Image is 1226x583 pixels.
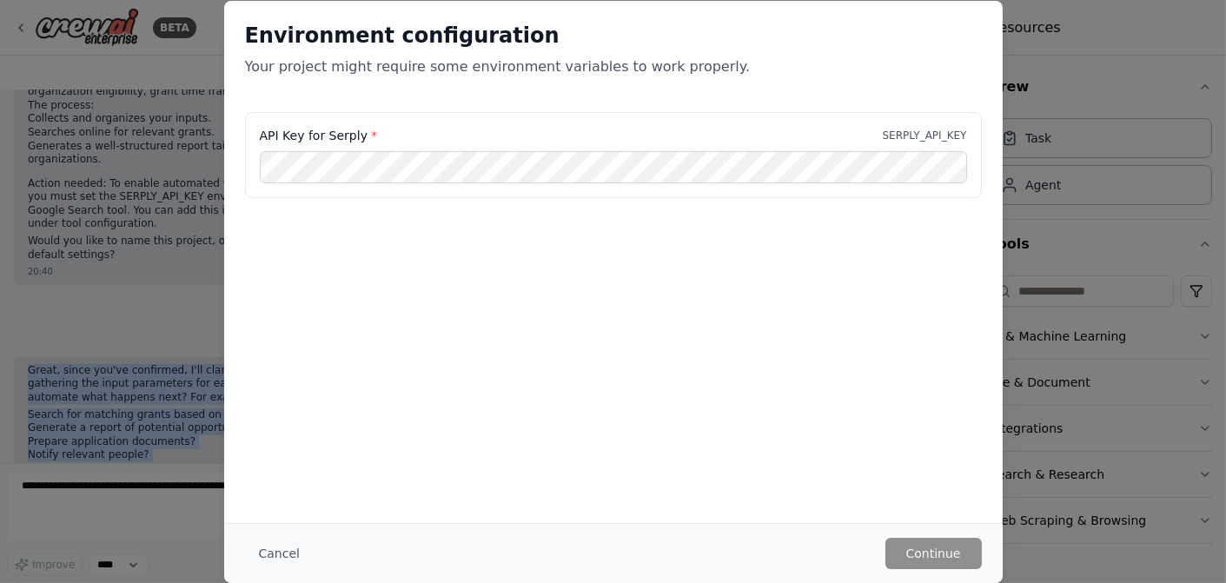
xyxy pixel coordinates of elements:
button: Cancel [245,538,314,569]
p: Your project might require some environment variables to work properly. [245,56,982,77]
p: SERPLY_API_KEY [883,129,967,142]
label: API Key for Serply [260,127,377,144]
h2: Environment configuration [245,22,982,50]
button: Continue [885,538,982,569]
